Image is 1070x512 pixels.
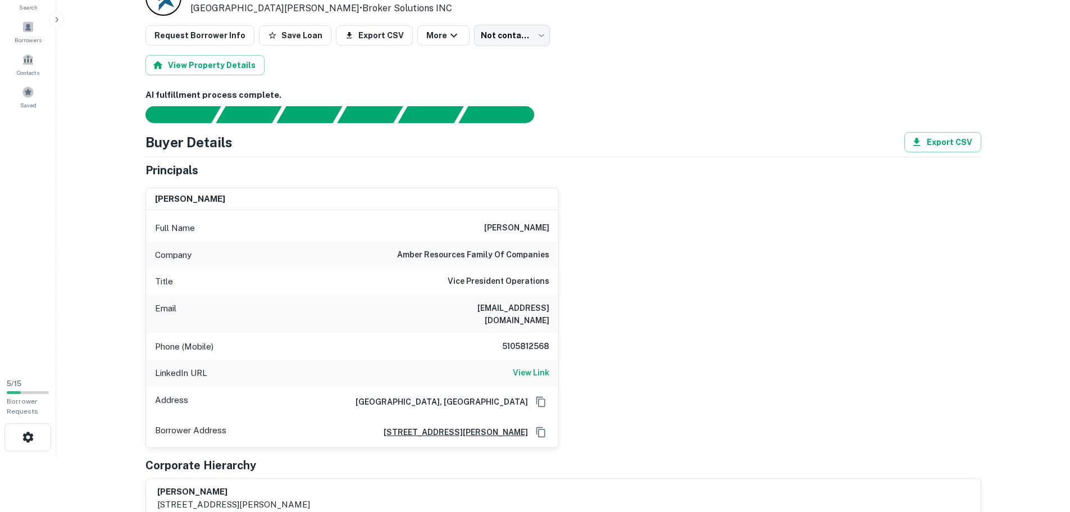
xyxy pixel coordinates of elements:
[904,132,981,152] button: Export CSV
[145,132,233,152] h4: Buyer Details
[17,68,39,77] span: Contacts
[155,302,176,327] p: Email
[417,25,470,46] button: More
[145,162,198,179] h5: Principals
[155,424,226,441] p: Borrower Address
[190,2,452,15] p: [GEOGRAPHIC_DATA][PERSON_NAME] •
[259,25,331,46] button: Save Loan
[15,35,42,44] span: Borrowers
[3,49,53,79] a: Contacts
[155,248,192,262] p: Company
[513,366,549,380] a: View Link
[3,16,53,47] a: Borrowers
[7,397,38,415] span: Borrower Requests
[157,498,310,511] p: [STREET_ADDRESS][PERSON_NAME]
[398,106,463,123] div: Principals found, still searching for contact information. This may take time...
[448,275,549,288] h6: Vice President Operations
[157,486,310,499] h6: [PERSON_NAME]
[482,340,549,354] h6: 5105812568
[19,3,38,12] span: Search
[347,396,528,408] h6: [GEOGRAPHIC_DATA], [GEOGRAPHIC_DATA]
[3,81,53,112] a: Saved
[145,457,256,474] h5: Corporate Hierarchy
[276,106,342,123] div: Documents found, AI parsing details...
[397,248,549,262] h6: amber resources family of companies
[415,302,549,327] h6: [EMAIL_ADDRESS][DOMAIN_NAME]
[474,25,550,46] div: Not contacted
[532,424,549,441] button: Copy Address
[216,106,281,123] div: Your request is received and processing...
[145,89,981,102] h6: AI fulfillment process complete.
[155,275,173,288] p: Title
[1014,422,1070,476] iframe: Chat Widget
[145,55,265,75] button: View Property Details
[155,340,213,354] p: Phone (Mobile)
[532,393,549,410] button: Copy Address
[362,3,452,13] a: Broker Solutions INC
[459,106,548,123] div: AI fulfillment process complete.
[337,106,403,123] div: Principals found, AI now looking for contact information...
[20,101,37,110] span: Saved
[155,221,195,235] p: Full Name
[7,379,21,388] span: 5 / 15
[155,193,225,206] h6: [PERSON_NAME]
[132,106,216,123] div: Sending borrower request to AI...
[513,366,549,379] h6: View Link
[145,25,254,46] button: Request Borrower Info
[484,221,549,235] h6: [PERSON_NAME]
[155,366,207,380] p: LinkedIn URL
[155,393,188,410] p: Address
[336,25,413,46] button: Export CSV
[375,426,528,438] a: [STREET_ADDRESS][PERSON_NAME]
